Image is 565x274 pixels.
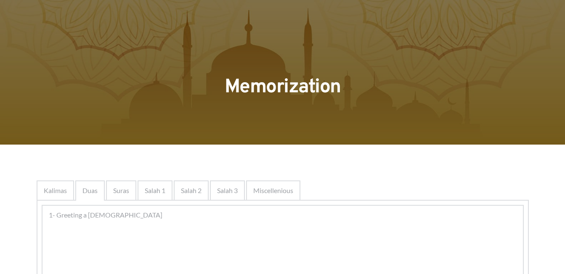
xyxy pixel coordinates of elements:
[82,185,98,196] span: Duas
[253,185,293,196] span: Miscellenious
[181,185,202,196] span: Salah 2
[225,75,341,100] span: Memorization
[113,185,129,196] span: Suras
[217,185,238,196] span: Salah 3
[49,210,162,220] span: 1- Greeting a [DEMOGRAPHIC_DATA]
[145,185,165,196] span: Salah 1
[44,185,67,196] span: Kalimas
